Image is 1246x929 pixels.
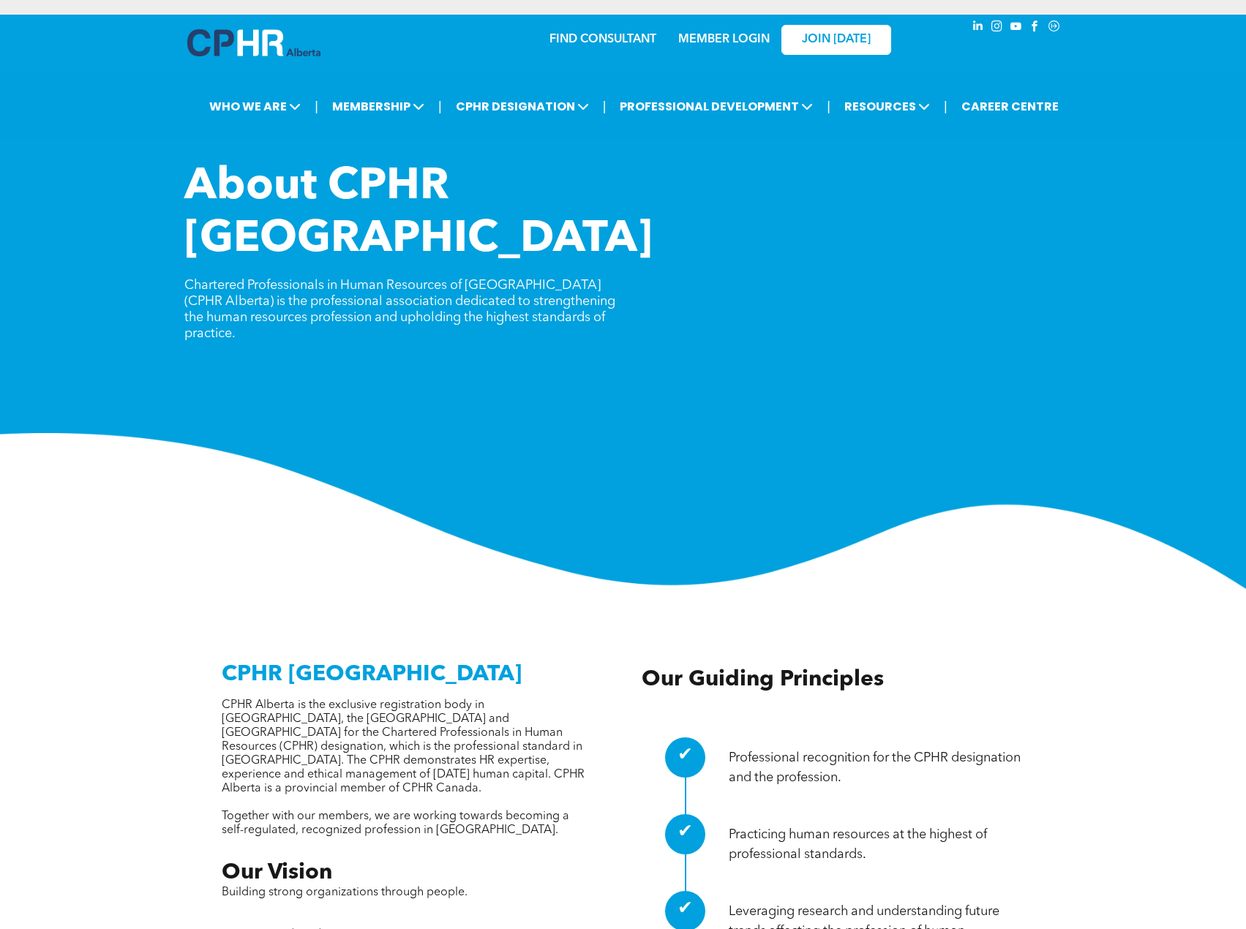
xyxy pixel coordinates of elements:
span: MEMBERSHIP [328,93,429,120]
div: ✔ [665,737,705,778]
span: Building strong organizations through people. [222,887,468,898]
li: | [827,91,830,121]
span: About CPHR [GEOGRAPHIC_DATA] [184,165,653,262]
span: Our Guiding Principles [642,669,884,691]
li: | [438,91,442,121]
a: JOIN [DATE] [781,25,891,55]
a: facebook [1027,18,1043,38]
span: CPHR Alberta is the exclusive registration body in [GEOGRAPHIC_DATA], the [GEOGRAPHIC_DATA] and [... [222,699,585,794]
span: CPHR DESIGNATION [451,93,593,120]
a: youtube [1008,18,1024,38]
span: PROFESSIONAL DEVELOPMENT [615,93,817,120]
a: FIND CONSULTANT [549,34,656,45]
li: | [315,91,318,121]
a: instagram [989,18,1005,38]
span: WHO WE ARE [205,93,305,120]
p: Professional recognition for the CPHR designation and the profession. [729,748,1025,788]
a: MEMBER LOGIN [678,34,770,45]
span: JOIN [DATE] [802,33,871,47]
img: A blue and white logo for cp alberta [187,29,320,56]
a: CAREER CENTRE [957,93,1063,120]
a: Social network [1046,18,1062,38]
span: Our Vision [222,862,332,884]
div: ✔ [665,814,705,854]
a: linkedin [970,18,986,38]
li: | [603,91,607,121]
span: Chartered Professionals in Human Resources of [GEOGRAPHIC_DATA] (CPHR Alberta) is the professiona... [184,279,615,340]
p: Practicing human resources at the highest of professional standards. [729,825,1025,865]
span: RESOURCES [840,93,934,120]
span: Together with our members, we are working towards becoming a self-regulated, recognized professio... [222,810,569,836]
li: | [944,91,947,121]
span: CPHR [GEOGRAPHIC_DATA] [222,663,522,685]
